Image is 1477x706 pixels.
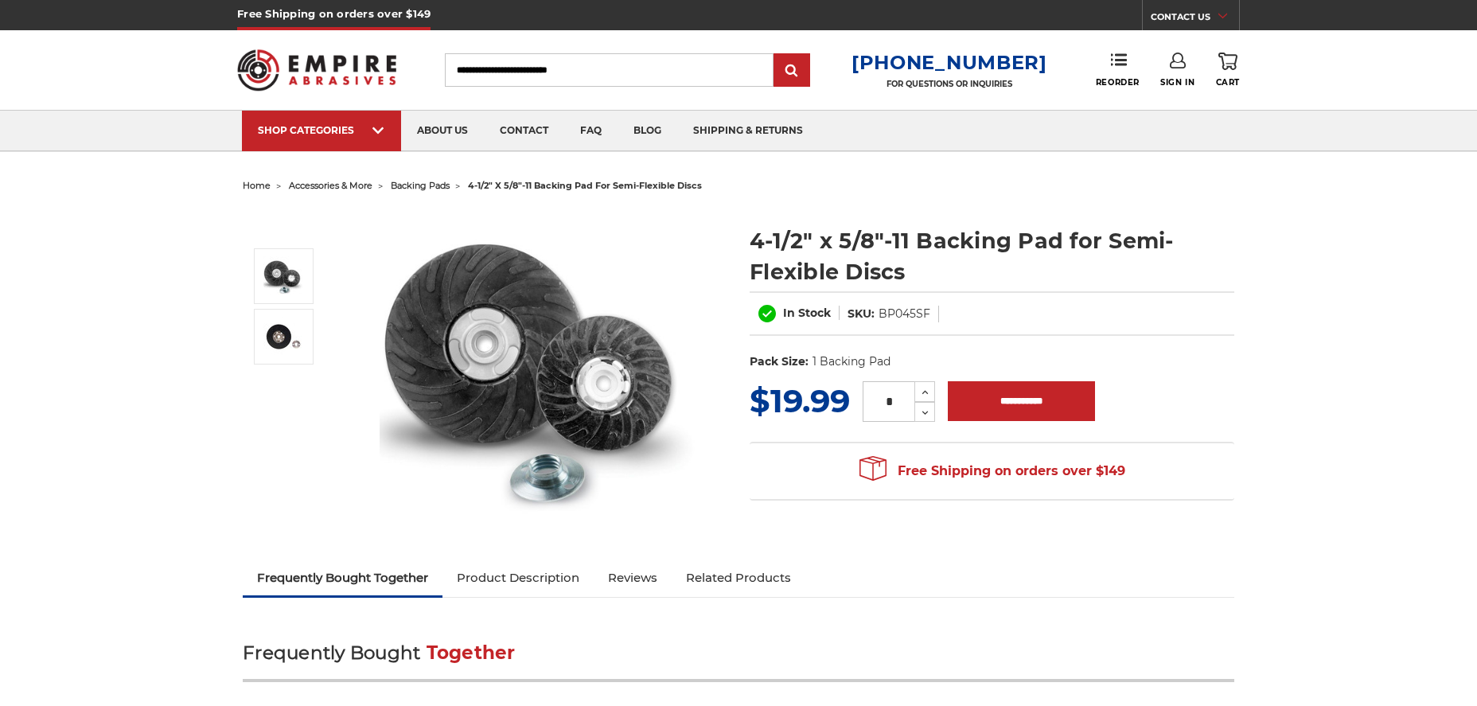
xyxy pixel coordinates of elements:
a: about us [401,111,484,151]
p: FOR QUESTIONS OR INQUIRIES [852,79,1047,89]
a: faq [564,111,618,151]
a: blog [618,111,677,151]
a: CONTACT US [1151,8,1239,30]
input: Submit [776,55,808,87]
span: $19.99 [750,381,850,420]
div: SHOP CATEGORIES [258,124,385,136]
dt: Pack Size: [750,353,809,370]
h1: 4-1/2" x 5/8"-11 Backing Pad for Semi-Flexible Discs [750,225,1234,287]
a: home [243,180,271,191]
img: Empire Abrasives [237,39,396,101]
dt: SKU: [848,306,875,322]
a: Frequently Bought Together [243,560,442,595]
a: [PHONE_NUMBER] [852,51,1047,74]
dd: 1 Backing Pad [813,353,890,370]
a: Reorder [1096,53,1140,87]
span: Reorder [1096,77,1140,88]
img: 4-1/2" x 5/8"-11 Backing Pad for Semi-Flexible Discs [380,209,698,527]
span: Together [427,642,516,664]
span: In Stock [783,306,831,320]
a: backing pads [391,180,450,191]
a: Cart [1216,53,1240,88]
a: shipping & returns [677,111,819,151]
a: Product Description [442,560,594,595]
span: 4-1/2" x 5/8"-11 backing pad for semi-flexible discs [468,180,702,191]
span: Cart [1216,77,1240,88]
dd: BP045SF [879,306,930,322]
a: Reviews [594,560,672,595]
a: Related Products [672,560,805,595]
span: Frequently Bought [243,642,420,664]
span: Sign In [1160,77,1194,88]
img: 4-1/2" x 5/8"-11 Backing Pad for Semi-Flexible Discs [263,317,303,357]
span: Free Shipping on orders over $149 [859,455,1125,487]
img: 4-1/2" x 5/8"-11 Backing Pad for Semi-Flexible Discs [263,256,303,296]
a: contact [484,111,564,151]
a: accessories & more [289,180,372,191]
